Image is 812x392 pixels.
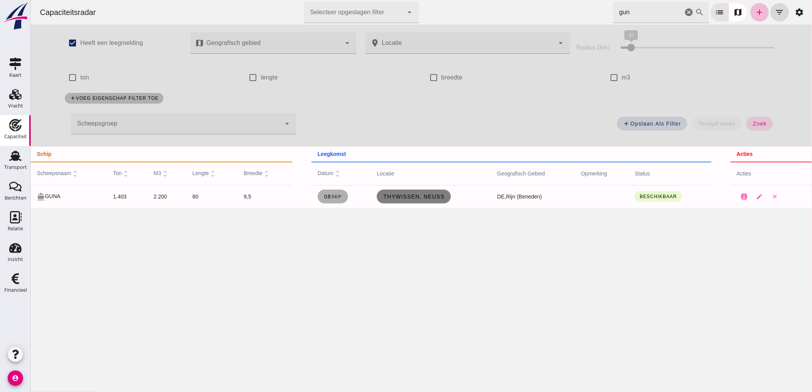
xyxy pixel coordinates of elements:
i: Open [526,38,535,48]
span: Thywissen, Neuss [352,194,414,200]
div: Relatie [8,226,23,231]
span: lengte [162,170,186,176]
label: lengte [230,67,248,88]
th: acties [700,147,781,162]
td: 2.200 [117,185,155,208]
label: Heeft een leegmelding [50,32,112,54]
div: GUNA [6,192,70,201]
i: add [39,95,45,101]
label: breedte [411,67,432,88]
div: Inzicht [8,257,23,262]
i: arrow_drop_down [312,38,321,48]
i: map [703,8,712,17]
th: geografisch gebied [460,162,544,185]
i: close [741,193,748,200]
button: voeg eigenschap filter toe [34,93,132,104]
div: Capaciteit [4,134,27,139]
label: ton [50,67,58,88]
td: 9,5 [207,185,261,208]
button: Beschikbaar [604,191,651,202]
th: status [598,162,680,185]
div: Transport [4,165,27,170]
td: 80 [156,185,207,208]
span: m3 [123,170,138,176]
span: scheepsnaam [6,170,49,176]
div: Financieel [4,288,27,293]
i: unfold_more [303,170,311,178]
i: place [340,38,349,48]
i: search [665,8,674,17]
div: Berichten [5,195,26,200]
i: unfold_more [41,170,49,178]
td: 1.403 [76,185,117,208]
span: datum [287,170,311,176]
th: locatie [340,162,460,185]
i: add [592,120,599,127]
i: filter_list [744,8,754,17]
i: arrow_drop_down [252,119,261,128]
span: Rijn (Beneden) [475,194,511,200]
i: unfold_more [232,170,240,178]
i: contacts [710,193,717,200]
span: DE, [467,194,475,200]
i: Wis Zoek op scheepsnaam [654,8,663,17]
span: 08 [293,194,311,200]
span: voeg eigenschap filter toe [39,95,128,101]
i: directions_boat [6,193,14,201]
span: breedte [213,170,240,176]
i: add [725,8,734,17]
i: settings [764,8,774,17]
span: Beschikbaar [609,194,646,199]
i: account_circle [8,370,23,386]
span: Opslaan als filter [592,120,650,127]
i: unfold_more [91,170,99,178]
th: opmerking [544,162,598,185]
button: Opslaan als filter [586,117,657,131]
small: sep [300,194,311,199]
i: unfold_more [178,170,186,178]
div: Kaart [9,73,21,78]
img: logo-small.a267ee39.svg [2,2,29,30]
i: arrow_drop_down [375,8,384,17]
button: terugdraaien [661,117,711,131]
span: ton [83,170,99,176]
span: zoek [722,121,736,127]
button: zoek [716,117,742,131]
label: m3 [591,67,600,88]
div: Vracht [8,103,23,108]
i: map [164,38,173,48]
th: leegkomst [281,147,681,162]
span: terugdraaien [667,121,705,127]
th: acties [700,162,781,185]
div: Capaciteitsradar [3,7,71,18]
i: edit [726,193,733,200]
i: list [685,8,694,17]
a: Thywissen, Neuss [346,190,420,203]
a: 08sep [287,190,317,203]
i: unfold_more [130,170,139,178]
